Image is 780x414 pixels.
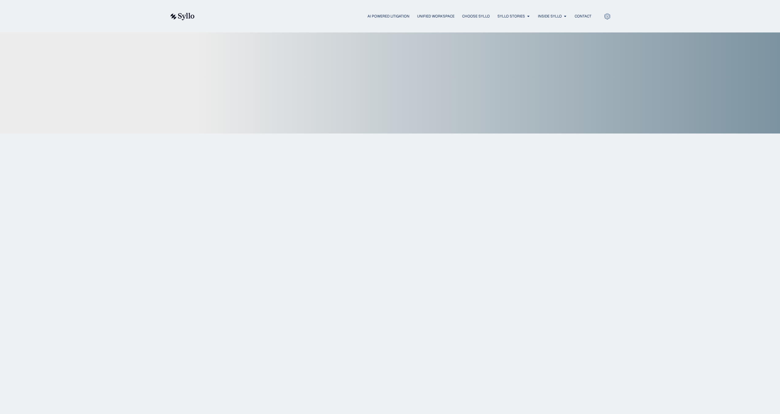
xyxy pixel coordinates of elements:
a: Unified Workspace [417,13,455,19]
a: Choose Syllo [462,13,490,19]
a: Contact [575,13,592,19]
a: Inside Syllo [538,13,562,19]
div: Menu Toggle [207,13,592,19]
nav: Menu [207,13,592,19]
a: AI Powered Litigation [367,13,409,19]
img: syllo [169,13,195,20]
a: Syllo Stories [497,13,525,19]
